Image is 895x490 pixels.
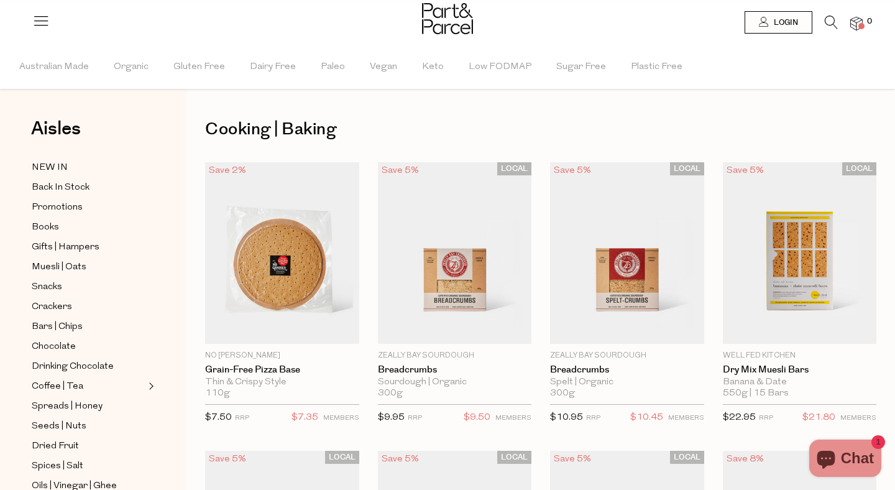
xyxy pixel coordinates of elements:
[32,319,145,335] a: Bars | Chips
[32,320,83,335] span: Bars | Chips
[32,418,145,434] a: Seeds | Nuts
[205,350,359,361] p: No [PERSON_NAME]
[550,451,595,468] div: Save 5%
[805,440,885,480] inbox-online-store-chat: Shopify online store chat
[723,377,877,388] div: Banana & Date
[422,3,473,34] img: Part&Parcel
[378,162,423,179] div: Save 5%
[205,115,876,144] h1: Cooking | Baking
[668,415,704,422] small: MEMBERS
[550,162,595,179] div: Save 5%
[723,388,789,399] span: 550g | 15 Bars
[32,240,99,255] span: Gifts | Hampers
[378,377,532,388] div: Sourdough | Organic
[205,451,250,468] div: Save 5%
[723,413,756,422] span: $22.95
[32,459,83,474] span: Spices | Salt
[670,451,704,464] span: LOCAL
[31,119,81,150] a: Aisles
[32,239,145,255] a: Gifts | Hampers
[550,413,583,422] span: $10.95
[205,162,359,344] img: Grain-Free Pizza Base
[408,415,422,422] small: RRP
[32,160,68,175] span: NEW IN
[464,410,490,426] span: $9.50
[32,439,79,454] span: Dried Fruit
[864,16,875,27] span: 0
[586,415,600,422] small: RRP
[422,45,444,89] span: Keto
[250,45,296,89] span: Dairy Free
[205,388,230,399] span: 110g
[32,399,103,414] span: Spreads | Honey
[32,260,86,275] span: Muesli | Oats
[32,419,86,434] span: Seeds | Nuts
[378,364,532,376] a: Breadcrumbs
[325,451,359,464] span: LOCAL
[32,280,62,295] span: Snacks
[723,162,877,344] img: Dry Mix Muesli Bars
[723,451,768,468] div: Save 8%
[32,379,83,394] span: Coffee | Tea
[32,160,145,175] a: NEW IN
[205,413,232,422] span: $7.50
[723,350,877,361] p: Well Fed Kitchen
[235,415,249,422] small: RRP
[321,45,345,89] span: Paleo
[32,299,145,315] a: Crackers
[723,162,768,179] div: Save 5%
[323,415,359,422] small: MEMBERS
[378,388,403,399] span: 300g
[32,399,145,414] a: Spreads | Honey
[32,359,145,374] a: Drinking Chocolate
[378,413,405,422] span: $9.95
[723,364,877,376] a: Dry Mix Muesli Bars
[550,364,704,376] a: Breadcrumbs
[32,220,145,235] a: Books
[32,200,83,215] span: Promotions
[370,45,397,89] span: Vegan
[32,200,145,215] a: Promotions
[550,377,704,388] div: Spelt | Organic
[173,45,225,89] span: Gluten Free
[205,377,359,388] div: Thin & Crispy Style
[32,379,145,394] a: Coffee | Tea
[32,458,145,474] a: Spices | Salt
[32,340,76,354] span: Chocolate
[771,17,798,28] span: Login
[32,438,145,454] a: Dried Fruit
[850,17,863,30] a: 0
[495,415,531,422] small: MEMBERS
[630,410,663,426] span: $10.45
[32,180,89,195] span: Back In Stock
[19,45,89,89] span: Australian Made
[145,379,154,394] button: Expand/Collapse Coffee | Tea
[32,180,145,195] a: Back In Stock
[550,388,575,399] span: 300g
[32,220,59,235] span: Books
[497,162,531,175] span: LOCAL
[32,279,145,295] a: Snacks
[556,45,606,89] span: Sugar Free
[840,415,876,422] small: MEMBERS
[378,162,532,344] img: Breadcrumbs
[497,451,531,464] span: LOCAL
[550,350,704,361] p: Zeally Bay Sourdough
[745,11,812,34] a: Login
[631,45,682,89] span: Plastic Free
[802,410,835,426] span: $21.80
[759,415,773,422] small: RRP
[550,162,704,344] img: Breadcrumbs
[32,339,145,354] a: Chocolate
[842,162,876,175] span: LOCAL
[378,350,532,361] p: Zeally Bay Sourdough
[31,115,81,142] span: Aisles
[32,259,145,275] a: Muesli | Oats
[291,410,318,426] span: $7.35
[378,451,423,468] div: Save 5%
[205,364,359,376] a: Grain-Free Pizza Base
[469,45,531,89] span: Low FODMAP
[205,162,250,179] div: Save 2%
[32,300,72,315] span: Crackers
[114,45,149,89] span: Organic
